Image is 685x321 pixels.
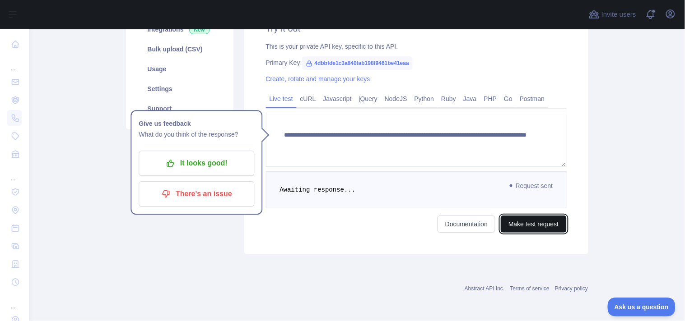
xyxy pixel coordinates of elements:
[297,92,320,106] a: cURL
[7,54,22,72] div: ...
[280,186,356,193] span: Awaiting response...
[145,187,247,202] p: There's an issue
[438,216,495,233] a: Documentation
[438,92,460,106] a: Ruby
[601,9,636,20] span: Invite users
[145,156,247,171] p: It looks good!
[510,285,550,292] a: Terms of service
[139,182,254,207] button: There's an issue
[506,180,558,191] span: Request sent
[355,92,381,106] a: jQuery
[266,58,567,67] div: Primary Key:
[266,42,567,51] div: This is your private API key, specific to this API.
[7,164,22,182] div: ...
[516,92,548,106] a: Postman
[7,292,22,310] div: ...
[555,285,588,292] a: Privacy policy
[139,151,254,176] button: It looks good!
[189,25,210,34] span: New
[465,285,505,292] a: Abstract API Inc.
[501,216,566,233] button: Make test request
[587,7,638,22] button: Invite users
[139,119,254,129] h1: Give us feedback
[480,92,501,106] a: PHP
[500,92,516,106] a: Go
[137,39,223,59] a: Bulk upload (CSV)
[137,79,223,99] a: Settings
[302,56,413,70] span: 4dbbfde1c3a840fab198f9461be41eaa
[411,92,438,106] a: Python
[137,59,223,79] a: Usage
[320,92,355,106] a: Javascript
[460,92,480,106] a: Java
[266,92,297,106] a: Live test
[139,129,254,140] p: What do you think of the response?
[381,92,411,106] a: NodeJS
[266,75,370,83] a: Create, rotate and manage your keys
[608,298,676,316] iframe: Toggle Customer Support
[137,19,223,39] a: Integrations New
[137,99,223,119] a: Support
